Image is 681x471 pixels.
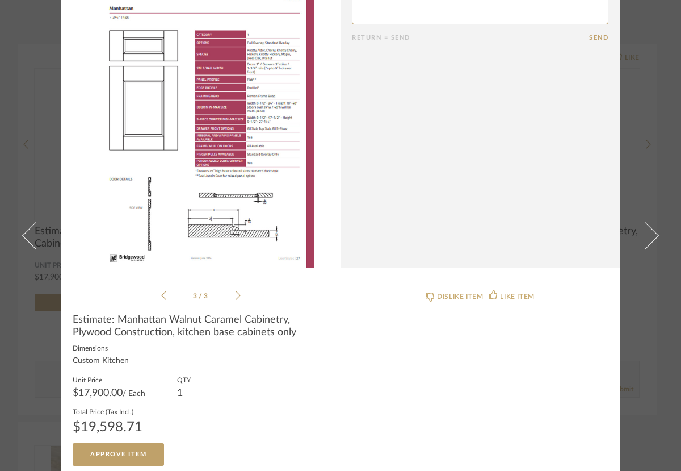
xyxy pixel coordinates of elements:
[73,443,164,466] button: Approve Item
[204,293,209,299] span: 3
[73,357,129,366] div: Custom Kitchen
[193,293,199,299] span: 3
[199,293,204,299] span: /
[437,291,483,302] div: DISLIKE ITEM
[352,34,589,41] div: Return = Send
[73,343,129,352] label: Dimensions
[500,291,534,302] div: LIKE ITEM
[73,407,142,416] label: Total Price (Tax Incl.)
[177,389,191,398] div: 1
[73,420,142,434] div: $19,598.71
[123,390,145,398] span: / Each
[73,375,145,384] label: Unit Price
[73,388,123,398] span: $17,900.00
[177,375,191,384] label: QTY
[73,314,329,339] span: Estimate: Manhattan Walnut Caramel Cabinetry, Plywood Construction, kitchen base cabinets only
[589,34,608,41] button: Send
[90,451,146,457] span: Approve Item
